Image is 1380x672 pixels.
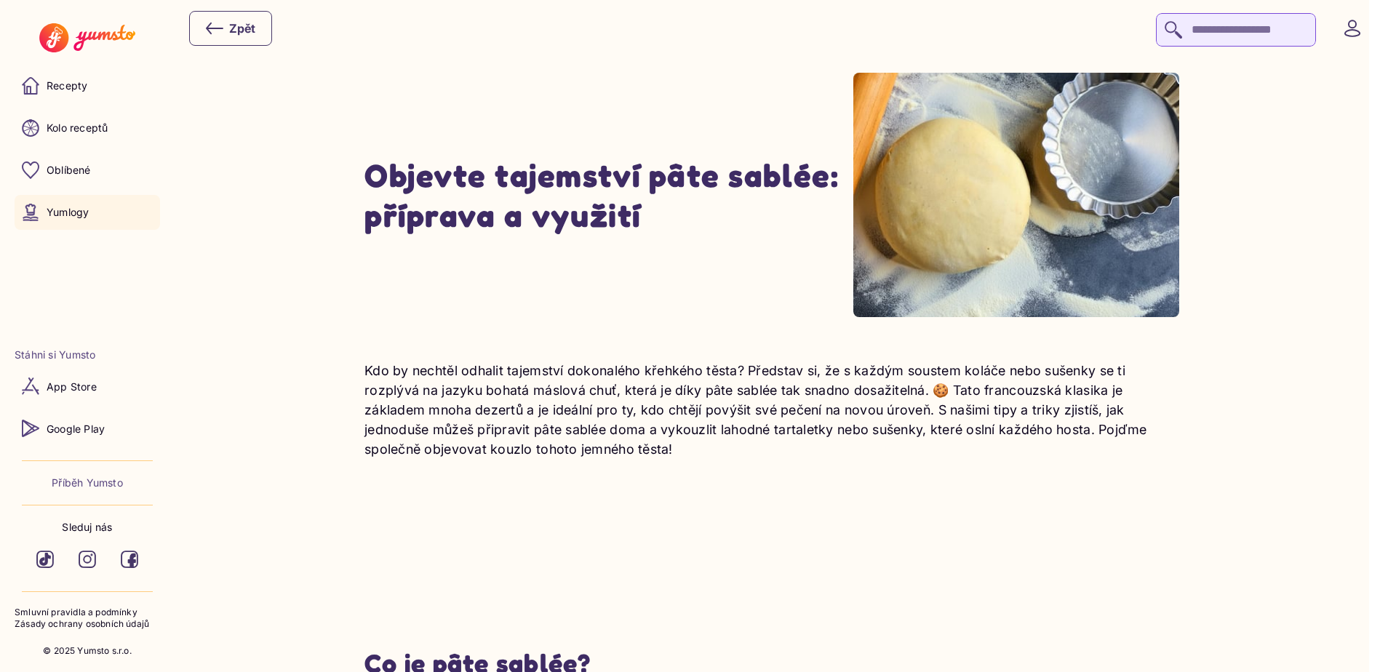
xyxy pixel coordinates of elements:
a: Recepty [15,68,160,103]
a: Oblíbené [15,153,160,188]
p: Yumlogy [47,205,89,220]
a: Příběh Yumsto [52,476,123,490]
a: Zásady ochrany osobních údajů [15,618,160,631]
img: Yumsto logo [39,23,135,52]
iframe: Advertisement [364,503,1179,603]
p: Oblíbené [47,163,91,177]
p: Kolo receptů [47,121,108,135]
div: Zpět [206,20,255,37]
a: Google Play [15,411,160,446]
a: App Store [15,369,160,404]
button: Zpět [189,11,272,46]
p: Sleduj nás [62,520,112,535]
p: Kdo by nechtěl odhalit tajemství dokonalého křehkého těsta? Představ si, že s každým soustem kolá... [364,361,1179,459]
a: Yumlogy [15,195,160,230]
p: Recepty [47,79,87,93]
a: Kolo receptů [15,111,160,145]
img: Pâte sablée těsto válené na pomoučeném povrchu s válečkem [853,73,1179,317]
p: © 2025 Yumsto s.r.o. [43,645,132,657]
a: Smluvní pravidla a podmínky [15,607,160,619]
li: Stáhni si Yumsto [15,348,160,362]
p: App Store [47,380,97,394]
h1: Objevte tajemství pâte sablée: příprava a využití [364,155,853,235]
p: Google Play [47,422,105,436]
